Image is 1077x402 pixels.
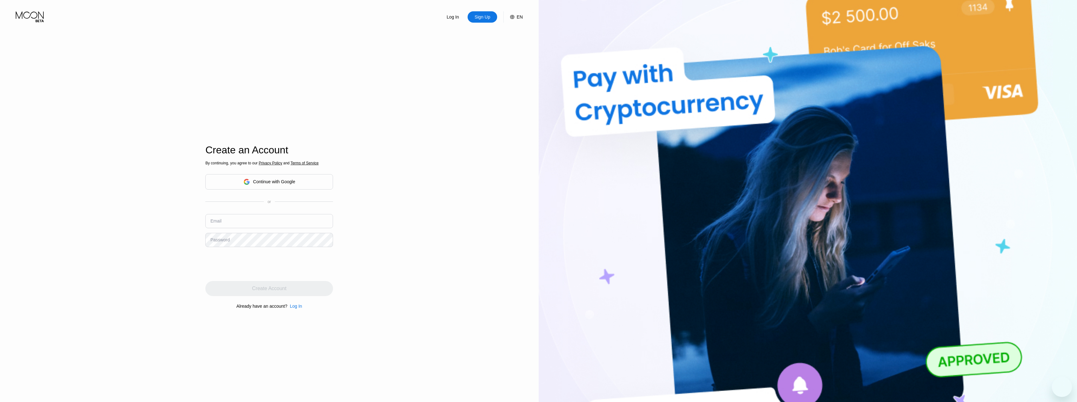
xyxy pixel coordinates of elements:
span: and [282,161,291,165]
iframe: Knop om het berichtenvenster te openen [1052,377,1072,397]
span: Terms of Service [291,161,319,165]
div: Email [210,218,221,223]
div: Sign Up [468,11,497,23]
div: Log In [446,14,460,20]
div: Log In [287,304,302,309]
div: Already have an account? [236,304,287,309]
div: Continue with Google [253,179,295,184]
div: Log In [290,304,302,309]
div: Continue with Google [205,174,333,190]
div: Create an Account [205,144,333,156]
div: or [268,200,271,204]
span: Privacy Policy [259,161,282,165]
div: By continuing, you agree to our [205,161,333,165]
div: EN [503,11,523,23]
iframe: reCAPTCHA [205,252,301,276]
div: Password [210,237,230,242]
div: Log In [438,11,468,23]
div: Sign Up [474,14,491,20]
div: EN [517,14,523,19]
